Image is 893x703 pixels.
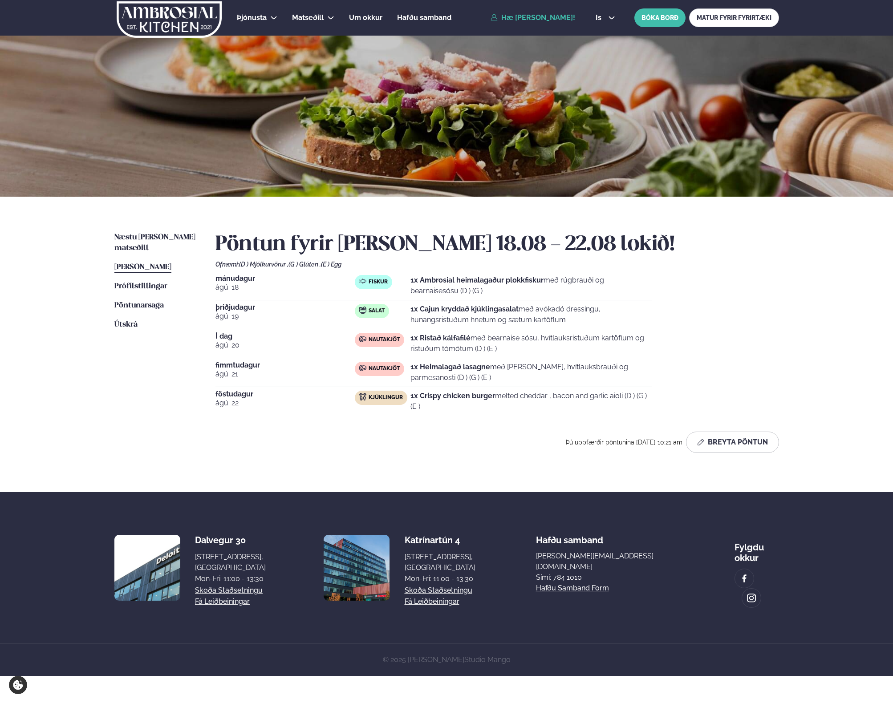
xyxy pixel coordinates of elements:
[195,585,263,596] a: Skoða staðsetningu
[742,589,761,607] a: image alt
[410,334,471,342] strong: 1x Ristað kálfafilé
[464,655,511,664] a: Studio Mango
[215,311,355,322] span: ágú. 19
[114,263,171,271] span: [PERSON_NAME]
[321,261,341,268] span: (E ) Egg
[114,283,167,290] span: Prófílstillingar
[9,676,27,694] a: Cookie settings
[686,432,779,453] button: Breyta Pöntun
[397,12,451,23] a: Hafðu samband
[215,261,779,268] div: Ofnæmi:
[536,583,609,594] a: Hafðu samband form
[735,569,754,588] a: image alt
[369,336,400,343] span: Nautakjöt
[195,596,250,607] a: Fá leiðbeiningar
[397,13,451,22] span: Hafðu samband
[689,8,779,27] a: MATUR FYRIR FYRIRTÆKI
[359,335,366,343] img: beef.svg
[349,13,382,22] span: Um okkur
[383,655,511,664] span: © 2025 [PERSON_NAME]
[405,535,475,545] div: Katrínartún 4
[237,12,267,23] a: Þjónusta
[410,362,652,383] p: með [PERSON_NAME], hvítlauksbrauði og parmesanosti (D ) (G ) (E )
[215,369,355,380] span: ágú. 21
[410,304,652,325] p: með avókadó dressingu, hunangsristuðum hnetum og sætum kartöflum
[349,12,382,23] a: Um okkur
[405,552,475,573] div: [STREET_ADDRESS], [GEOGRAPHIC_DATA]
[215,362,355,369] span: fimmtudagur
[359,307,366,314] img: salad.svg
[215,391,355,398] span: föstudagur
[596,14,604,21] span: is
[114,281,167,292] a: Prófílstillingar
[215,333,355,340] span: Í dag
[747,593,756,603] img: image alt
[114,535,180,601] img: image alt
[410,363,490,371] strong: 1x Heimalagað lasagne
[195,552,266,573] div: [STREET_ADDRESS], [GEOGRAPHIC_DATA]
[114,262,171,273] a: [PERSON_NAME]
[237,13,267,22] span: Þjónusta
[292,13,324,22] span: Matseðill
[410,305,519,313] strong: 1x Cajun kryddað kjúklingasalat
[410,275,652,296] p: með rúgbrauði og bearnaisesósu (D ) (G )
[369,279,388,286] span: Fiskur
[114,319,138,330] a: Útskrá
[536,528,603,545] span: Hafðu samband
[491,14,575,22] a: Hæ [PERSON_NAME]!
[410,392,495,400] strong: 1x Crispy chicken burger
[324,535,390,601] img: image alt
[536,572,674,583] p: Sími: 784 1010
[739,574,749,584] img: image alt
[405,574,475,584] div: Mon-Fri: 11:00 - 13:30
[589,14,622,21] button: is
[369,307,385,315] span: Salat
[215,282,355,293] span: ágú. 18
[114,232,198,254] a: Næstu [PERSON_NAME] matseðill
[359,393,366,400] img: chicken.svg
[114,234,195,252] span: Næstu [PERSON_NAME] matseðill
[410,391,652,412] p: melted cheddar , bacon and garlic aioli (D ) (G ) (E )
[634,8,686,27] button: BÓKA BORÐ
[239,261,288,268] span: (D ) Mjólkurvörur ,
[195,535,266,545] div: Dalvegur 30
[369,365,400,372] span: Nautakjöt
[405,585,472,596] a: Skoða staðsetningu
[215,232,779,257] h2: Pöntun fyrir [PERSON_NAME] 18.08 - 22.08 lokið!
[292,12,324,23] a: Matseðill
[735,535,779,563] div: Fylgdu okkur
[359,364,366,372] img: beef.svg
[114,300,164,311] a: Pöntunarsaga
[215,340,355,351] span: ágú. 20
[215,304,355,311] span: þriðjudagur
[215,275,355,282] span: mánudagur
[116,1,223,38] img: logo
[566,439,682,446] span: Þú uppfærðir pöntunina [DATE] 10:21 am
[215,398,355,408] span: ágú. 22
[410,276,544,284] strong: 1x Ambrosial heimalagaður plokkfiskur
[410,333,652,354] p: með bearnaise sósu, hvítlauksristuðum kartöflum og ristuðum tómötum (D ) (E )
[195,574,266,584] div: Mon-Fri: 11:00 - 13:30
[288,261,321,268] span: (G ) Glúten ,
[405,596,459,607] a: Fá leiðbeiningar
[114,302,164,309] span: Pöntunarsaga
[359,278,366,285] img: fish.svg
[114,321,138,328] span: Útskrá
[369,394,403,401] span: Kjúklingur
[536,551,674,572] a: [PERSON_NAME][EMAIL_ADDRESS][DOMAIN_NAME]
